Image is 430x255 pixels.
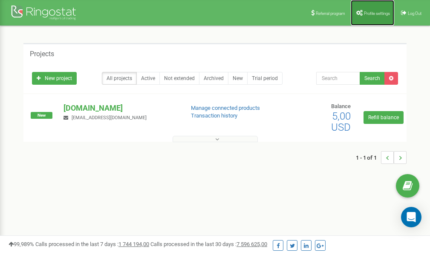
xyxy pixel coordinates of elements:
[31,112,52,119] span: New
[72,115,147,120] span: [EMAIL_ADDRESS][DOMAIN_NAME]
[237,241,267,247] u: 7 596 625,00
[191,105,260,111] a: Manage connected products
[35,241,149,247] span: Calls processed in the last 7 days :
[316,11,345,16] span: Referral program
[30,50,54,58] h5: Projects
[199,72,228,85] a: Archived
[247,72,283,85] a: Trial period
[356,151,381,164] span: 1 - 1 of 1
[356,143,407,172] nav: ...
[228,72,248,85] a: New
[364,11,390,16] span: Profile settings
[331,110,351,133] span: 5,00 USD
[9,241,34,247] span: 99,989%
[360,72,385,85] button: Search
[102,72,137,85] a: All projects
[159,72,199,85] a: Not extended
[316,72,360,85] input: Search
[364,111,404,124] a: Refill balance
[118,241,149,247] u: 1 744 194,00
[32,72,77,85] a: New project
[136,72,160,85] a: Active
[191,112,237,119] a: Transaction history
[331,103,351,109] span: Balance
[63,103,177,114] p: [DOMAIN_NAME]
[401,207,421,227] div: Open Intercom Messenger
[408,11,421,16] span: Log Out
[150,241,267,247] span: Calls processed in the last 30 days :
